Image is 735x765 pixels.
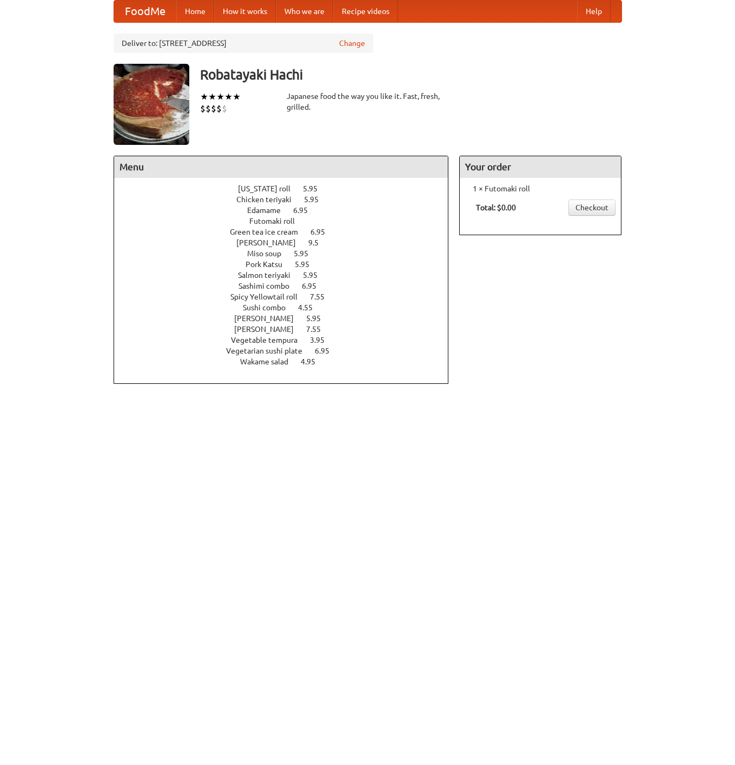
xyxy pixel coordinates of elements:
[226,347,349,355] a: Vegetarian sushi plate 6.95
[222,103,227,115] li: $
[234,314,341,323] a: [PERSON_NAME] 5.95
[298,303,323,312] span: 4.55
[233,91,241,103] li: ★
[208,91,216,103] li: ★
[333,1,398,22] a: Recipe videos
[301,357,326,366] span: 4.95
[216,91,224,103] li: ★
[230,292,308,301] span: Spicy Yellowtail roll
[226,347,313,355] span: Vegetarian sushi plate
[239,282,300,290] span: Sashimi combo
[249,217,326,225] a: Futomaki roll
[303,271,328,280] span: 5.95
[238,184,301,193] span: [US_STATE] roll
[246,260,293,269] span: Pork Katsu
[304,195,329,204] span: 5.95
[200,103,206,115] li: $
[234,314,304,323] span: [PERSON_NAME]
[240,357,299,366] span: Wakame salad
[230,292,345,301] a: Spicy Yellowtail roll 7.55
[339,38,365,49] a: Change
[230,228,345,236] a: Green tea ice cream 6.95
[236,238,339,247] a: [PERSON_NAME] 9.5
[276,1,333,22] a: Who we are
[246,260,329,269] a: Pork Katsu 5.95
[465,183,615,194] li: 1 × Futomaki roll
[310,228,336,236] span: 6.95
[294,249,319,258] span: 5.95
[176,1,214,22] a: Home
[460,156,621,178] h4: Your order
[216,103,222,115] li: $
[287,91,449,112] div: Japanese food the way you like it. Fast, fresh, grilled.
[243,303,296,312] span: Sushi combo
[231,336,345,344] a: Vegetable tempura 3.95
[114,1,176,22] a: FoodMe
[231,336,308,344] span: Vegetable tempura
[114,64,189,145] img: angular.jpg
[568,199,615,216] a: Checkout
[238,271,337,280] a: Salmon teriyaki 5.95
[249,217,306,225] span: Futomaki roll
[236,238,307,247] span: [PERSON_NAME]
[114,34,373,53] div: Deliver to: [STREET_ADDRESS]
[476,203,516,212] b: Total: $0.00
[306,314,332,323] span: 5.95
[247,206,328,215] a: Edamame 6.95
[240,357,335,366] a: Wakame salad 4.95
[234,325,304,334] span: [PERSON_NAME]
[303,184,328,193] span: 5.95
[295,260,320,269] span: 5.95
[293,206,319,215] span: 6.95
[230,228,309,236] span: Green tea ice cream
[236,195,302,204] span: Chicken teriyaki
[308,238,329,247] span: 9.5
[236,195,339,204] a: Chicken teriyaki 5.95
[200,91,208,103] li: ★
[302,282,327,290] span: 6.95
[214,1,276,22] a: How it works
[310,336,335,344] span: 3.95
[206,103,211,115] li: $
[239,282,336,290] a: Sashimi combo 6.95
[238,271,301,280] span: Salmon teriyaki
[114,156,448,178] h4: Menu
[247,206,292,215] span: Edamame
[200,64,622,85] h3: Robatayaki Hachi
[247,249,292,258] span: Miso soup
[234,325,341,334] a: [PERSON_NAME] 7.55
[224,91,233,103] li: ★
[315,347,340,355] span: 6.95
[211,103,216,115] li: $
[247,249,328,258] a: Miso soup 5.95
[577,1,611,22] a: Help
[238,184,337,193] a: [US_STATE] roll 5.95
[243,303,333,312] a: Sushi combo 4.55
[306,325,332,334] span: 7.55
[310,292,335,301] span: 7.55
